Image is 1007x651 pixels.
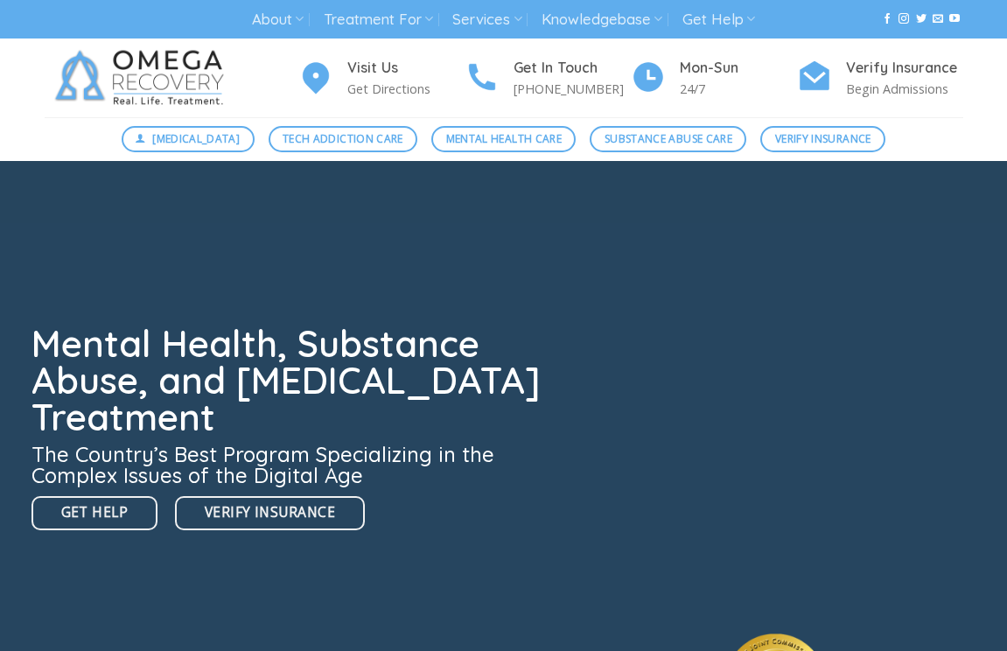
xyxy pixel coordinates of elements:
[252,3,304,36] a: About
[446,130,562,147] span: Mental Health Care
[949,13,960,25] a: Follow on YouTube
[283,130,403,147] span: Tech Addiction Care
[269,126,418,152] a: Tech Addiction Care
[61,501,129,523] span: Get Help
[846,79,963,99] p: Begin Admissions
[882,13,892,25] a: Follow on Facebook
[31,444,551,486] h3: The Country’s Best Program Specializing in the Complex Issues of the Digital Age
[205,501,335,523] span: Verify Insurance
[514,79,631,99] p: [PHONE_NUMBER]
[31,325,551,436] h1: Mental Health, Substance Abuse, and [MEDICAL_DATA] Treatment
[152,130,240,147] span: [MEDICAL_DATA]
[45,38,241,117] img: Omega Recovery
[431,126,576,152] a: Mental Health Care
[899,13,909,25] a: Follow on Instagram
[797,57,963,100] a: Verify Insurance Begin Admissions
[682,3,755,36] a: Get Help
[916,13,927,25] a: Follow on Twitter
[31,496,158,530] a: Get Help
[542,3,662,36] a: Knowledgebase
[514,57,631,80] h4: Get In Touch
[590,126,746,152] a: Substance Abuse Care
[605,130,732,147] span: Substance Abuse Care
[933,13,943,25] a: Send us an email
[465,57,631,100] a: Get In Touch [PHONE_NUMBER]
[347,79,465,99] p: Get Directions
[122,126,255,152] a: [MEDICAL_DATA]
[324,3,433,36] a: Treatment For
[175,496,365,530] a: Verify Insurance
[680,57,797,80] h4: Mon-Sun
[452,3,521,36] a: Services
[680,79,797,99] p: 24/7
[760,126,885,152] a: Verify Insurance
[775,130,871,147] span: Verify Insurance
[846,57,963,80] h4: Verify Insurance
[347,57,465,80] h4: Visit Us
[298,57,465,100] a: Visit Us Get Directions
